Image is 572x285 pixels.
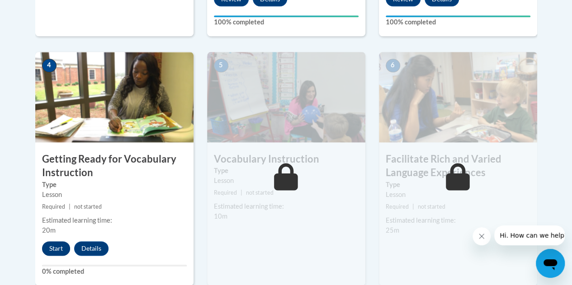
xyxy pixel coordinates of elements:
span: | [241,189,242,196]
iframe: Close message [473,227,491,245]
div: Estimated learning time: [386,215,530,225]
label: 0% completed [42,266,187,276]
span: 10m [214,212,227,220]
button: Details [74,241,109,256]
span: 4 [42,59,57,72]
span: Required [386,203,409,210]
button: Start [42,241,70,256]
iframe: Button to launch messaging window [536,249,565,278]
div: Lesson [42,190,187,200]
label: Type [42,180,187,190]
h3: Getting Ready for Vocabulary Instruction [35,152,194,180]
label: 100% completed [214,17,359,27]
span: | [69,203,71,210]
span: 25m [386,226,399,234]
img: Course Image [379,52,537,142]
h3: Vocabulary Instruction [207,152,365,166]
span: | [412,203,414,210]
div: Estimated learning time: [42,215,187,225]
label: Type [386,180,530,190]
h3: Facilitate Rich and Varied Language Experiences [379,152,537,180]
span: Required [42,203,65,210]
span: 5 [214,59,228,72]
span: Hi. How can we help? [5,6,73,14]
div: Your progress [386,15,530,17]
span: 6 [386,59,400,72]
div: Your progress [214,15,359,17]
span: 20m [42,226,56,234]
label: 100% completed [386,17,530,27]
span: not started [418,203,445,210]
div: Lesson [386,190,530,200]
span: Required [214,189,237,196]
iframe: Message from company [494,225,565,245]
div: Estimated learning time: [214,201,359,211]
span: not started [246,189,274,196]
div: Lesson [214,176,359,186]
label: Type [214,166,359,176]
img: Course Image [35,52,194,142]
span: not started [74,203,102,210]
img: Course Image [207,52,365,142]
